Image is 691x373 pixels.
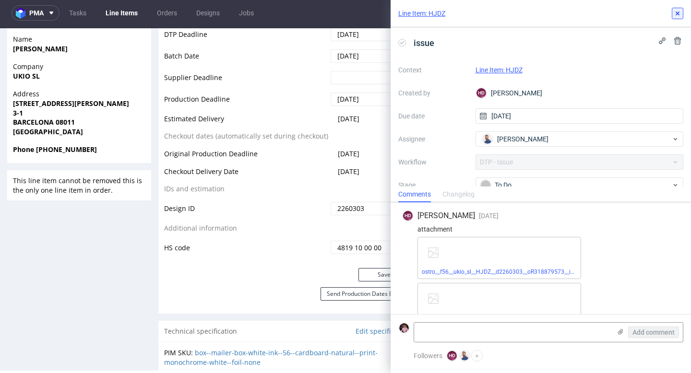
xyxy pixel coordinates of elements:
span: Followers [414,352,442,360]
img: logo [16,8,29,19]
td: Additional information [164,194,328,212]
div: To Do [450,213,470,221]
span: Company [13,34,145,43]
span: issue [410,35,438,51]
a: Orders [151,5,183,21]
figcaption: HD [447,351,457,361]
td: Production Deadline [164,63,328,85]
strong: Phone [PHONE_NUMBER] [13,117,97,126]
input: Type to create new task [434,239,676,255]
a: View all [658,196,678,204]
figcaption: HD [477,88,486,98]
button: Send Production Dates Email [321,259,410,272]
button: pma [12,5,60,21]
div: [PERSON_NAME] [476,85,684,101]
td: IDs and estimation [164,155,328,173]
span: Name [13,6,145,16]
button: + [471,350,483,361]
td: Estimated Delivery [164,85,328,103]
div: Changelog [442,187,475,202]
a: Edit specification [356,298,410,308]
td: Supplier Deadline [164,42,328,63]
a: box--mailer-box-white-ink--56--cardboard-natural--print-monochrome-white--foil-none [164,320,378,338]
td: Original Production Deadline [164,120,328,138]
span: [DATE] [338,86,359,95]
label: Context [398,64,468,76]
td: Design ID [164,173,328,194]
a: Designs [191,5,226,21]
div: This line item cannot be removed this is the only one line item in order. [7,142,151,172]
span: pma [29,10,44,16]
span: [PERSON_NAME] [497,134,548,144]
img: regular_mini_magick20241203-112-xnnzaq.jpeg [432,153,443,164]
p: Comment to [449,153,504,166]
a: HJDZ [486,156,498,163]
td: Checkout Delivery Date [164,138,328,155]
span: Tasks [432,195,450,205]
span: Address [13,61,145,70]
a: Line Items [100,5,143,21]
div: PIM SKU: [164,320,410,338]
strong: [GEOGRAPHIC_DATA] [13,99,83,108]
img: Aleks Ziemkowski [399,323,409,333]
label: Due date [398,110,468,122]
label: Created by [398,87,468,99]
label: Workflow [398,156,468,168]
div: issue [449,211,471,233]
a: Jobs [233,5,260,21]
div: Technical specification [158,292,416,314]
span: [DATE] [479,212,499,220]
button: Save [358,240,410,253]
div: attachment [402,225,679,233]
strong: UKIO SL [13,43,40,52]
span: [PERSON_NAME] [417,210,475,221]
img: Michał Rachański [483,134,492,144]
td: Batch Date [164,20,328,42]
span: [DATE] [338,121,359,130]
strong: BARCELONA 08011 [13,89,75,98]
label: Assignee [398,133,468,145]
div: Comments [398,187,431,202]
label: Stage [398,179,468,191]
img: Michał Rachański [666,217,675,227]
strong: [STREET_ADDRESS][PERSON_NAME] [13,70,129,80]
td: HS code [164,211,328,227]
div: To Do [480,180,671,190]
td: Checkout dates (automatically set during checkout) [164,102,328,120]
button: Send [652,153,678,167]
strong: [PERSON_NAME] [13,16,68,25]
strong: 3-1 [13,80,23,89]
span: [DATE] [338,139,359,148]
a: Tasks [63,5,92,21]
div: [DATE] [639,216,676,228]
a: Line Item: HJDZ [476,66,523,74]
img: Michał Rachański [460,351,469,361]
a: ostro__f56__ukio_sl__HJDZ__d2260303__oR318879573__inside.pdf [422,268,595,275]
a: Line Item: HJDZ [398,9,445,18]
figcaption: HD [403,211,413,221]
